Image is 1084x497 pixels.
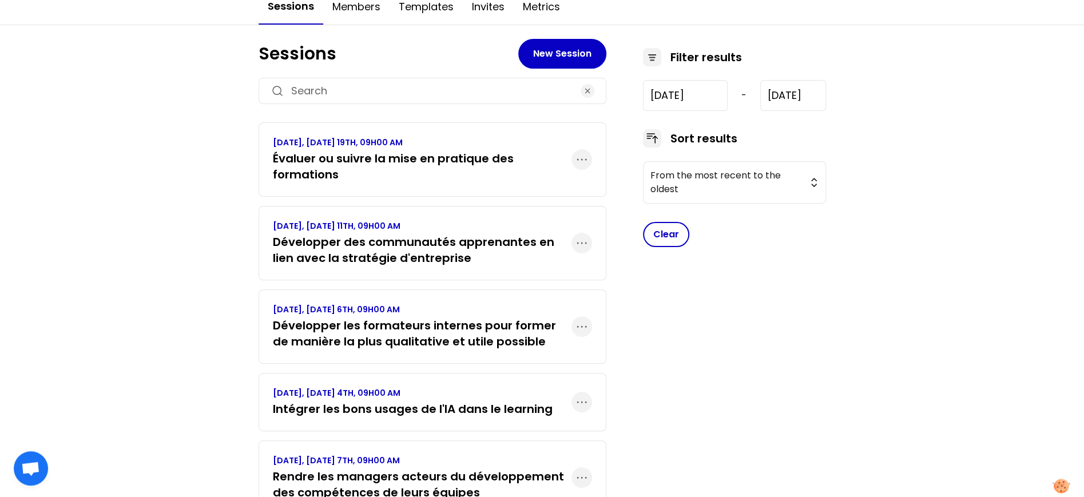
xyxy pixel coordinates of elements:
span: - [741,89,747,102]
input: Search [291,83,574,99]
p: [DATE], [DATE] 7TH, 09H00 AM [273,455,571,466]
a: [DATE], [DATE] 19TH, 09H00 AMÉvaluer ou suivre la mise en pratique des formations [273,137,571,182]
h3: Évaluer ou suivre la mise en pratique des formations [273,150,571,182]
a: [DATE], [DATE] 6TH, 09H00 AMDévelopper les formateurs internes pour former de manière la plus qua... [273,304,571,349]
p: [DATE], [DATE] 19TH, 09H00 AM [273,137,571,148]
h1: Sessions [259,43,518,64]
a: [DATE], [DATE] 4TH, 09H00 AMIntégrer les bons usages de l'IA dans le learning [273,387,553,417]
p: [DATE], [DATE] 4TH, 09H00 AM [273,387,553,399]
button: Clear [643,222,689,247]
h3: Sort results [670,130,737,146]
p: [DATE], [DATE] 11TH, 09H00 AM [273,220,571,232]
div: Ouvrir le chat [14,451,48,486]
h3: Développer des communautés apprenantes en lien avec la stratégie d'entreprise [273,234,571,266]
button: New Session [518,39,606,69]
h3: Filter results [670,49,742,65]
p: [DATE], [DATE] 6TH, 09H00 AM [273,304,571,315]
span: From the most recent to the oldest [650,169,803,196]
input: YYYY-M-D [760,80,825,111]
input: YYYY-M-D [643,80,728,111]
button: From the most recent to the oldest [643,161,826,204]
a: [DATE], [DATE] 11TH, 09H00 AMDévelopper des communautés apprenantes en lien avec la stratégie d'e... [273,220,571,266]
h3: Développer les formateurs internes pour former de manière la plus qualitative et utile possible [273,317,571,349]
h3: Intégrer les bons usages de l'IA dans le learning [273,401,553,417]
